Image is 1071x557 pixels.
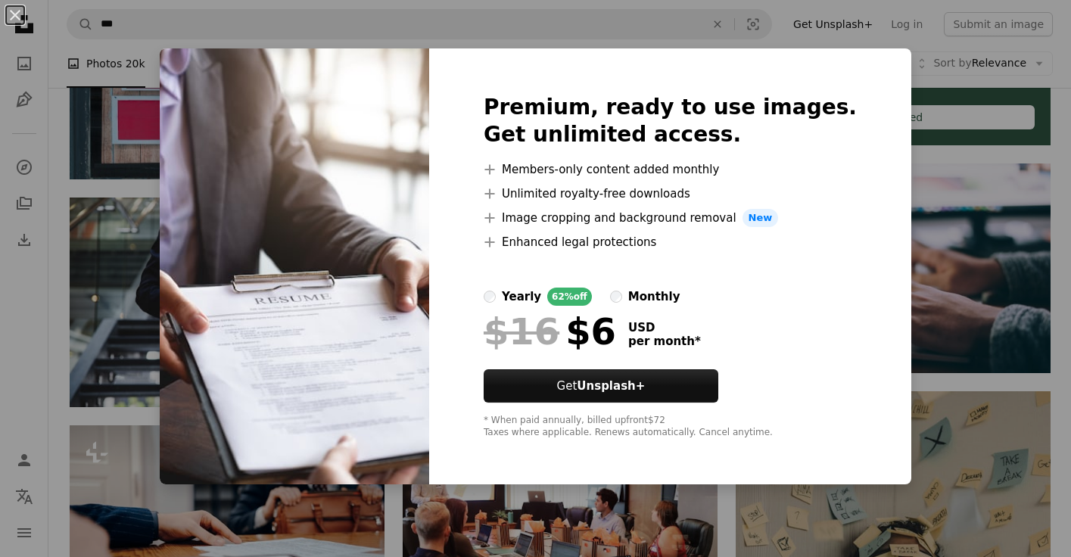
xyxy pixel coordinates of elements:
span: New [743,209,779,227]
li: Image cropping and background removal [484,209,857,227]
div: yearly [502,288,541,306]
span: $16 [484,312,559,351]
div: monthly [628,288,680,306]
div: * When paid annually, billed upfront $72 Taxes where applicable. Renews automatically. Cancel any... [484,415,857,439]
input: monthly [610,291,622,303]
li: Unlimited royalty-free downloads [484,185,857,203]
img: premium_photo-1661328090120-a6ef40841abe [160,48,429,484]
li: Members-only content added monthly [484,160,857,179]
button: GetUnsplash+ [484,369,718,403]
div: 62% off [547,288,592,306]
div: $6 [484,312,616,351]
h2: Premium, ready to use images. Get unlimited access. [484,94,857,148]
span: USD [628,321,701,335]
strong: Unsplash+ [577,379,645,393]
li: Enhanced legal protections [484,233,857,251]
span: per month * [628,335,701,348]
input: yearly62%off [484,291,496,303]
